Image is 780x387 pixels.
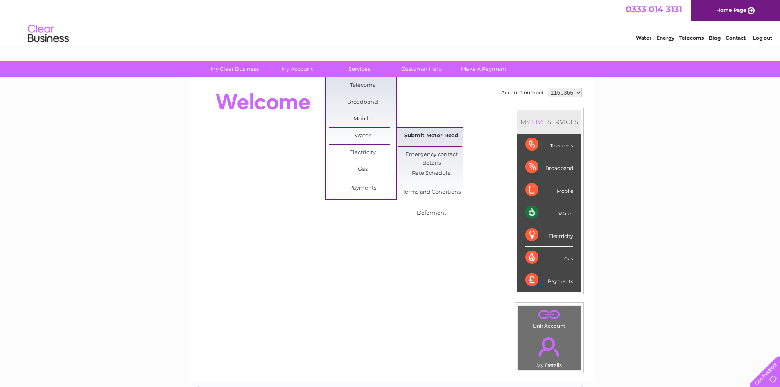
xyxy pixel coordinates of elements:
[679,35,704,41] a: Telecoms
[517,110,581,134] div: MY SERVICES
[525,134,573,156] div: Telecoms
[398,205,465,222] a: Deferment
[518,330,581,371] td: My Details
[530,118,547,126] div: LIVE
[197,5,584,40] div: Clear Business is a trading name of Verastar Limited (registered in [GEOGRAPHIC_DATA] No. 3667643...
[398,165,465,182] a: Rate Schedule
[525,156,573,179] div: Broadband
[27,21,69,46] img: logo.png
[329,161,396,178] a: Gas
[520,333,579,361] a: .
[326,61,393,77] a: Services
[398,184,465,201] a: Terms and Conditions
[626,4,682,14] a: 0333 014 3131
[656,35,674,41] a: Energy
[499,86,546,100] td: Account number
[329,128,396,144] a: Water
[398,147,465,163] a: Emergency contact details
[525,224,573,247] div: Electricity
[518,305,581,331] td: Link Account
[450,61,518,77] a: Make A Payment
[263,61,331,77] a: My Account
[525,269,573,291] div: Payments
[388,61,455,77] a: Customer Help
[525,247,573,269] div: Gas
[329,180,396,197] a: Payments
[329,77,396,94] a: Telecoms
[525,201,573,224] div: Water
[329,94,396,111] a: Broadband
[329,145,396,161] a: Electricity
[520,308,579,322] a: .
[636,35,651,41] a: Water
[329,111,396,127] a: Mobile
[726,35,746,41] a: Contact
[201,61,269,77] a: My Clear Business
[398,128,465,144] a: Submit Meter Read
[525,179,573,201] div: Mobile
[753,35,772,41] a: Log out
[709,35,721,41] a: Blog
